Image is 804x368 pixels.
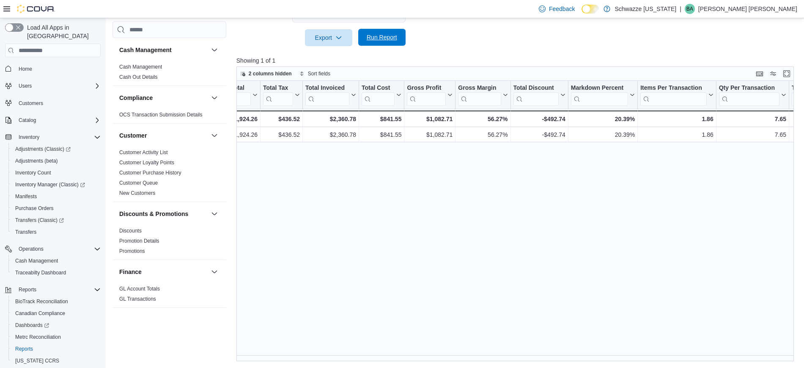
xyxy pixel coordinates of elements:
span: Promotions [119,248,145,255]
div: Qty Per Transaction [719,84,779,106]
span: BioTrack Reconciliation [12,296,101,307]
a: Cash Management [119,64,162,70]
span: Cash Management [15,257,58,264]
button: Customer [209,130,220,141]
span: Transfers (Classic) [12,215,101,225]
span: BioTrack Reconciliation [15,298,68,305]
span: Catalog [19,117,36,124]
a: Discounts [119,228,142,234]
p: Schwazze [US_STATE] [615,4,676,14]
a: Home [15,64,36,74]
div: 7.65 [719,130,786,140]
span: Home [19,66,32,72]
div: 1.86 [640,130,713,140]
button: Total Discount [513,84,565,106]
a: Purchase Orders [12,203,57,213]
div: Markdown Percent [571,84,628,92]
button: Total Cost [362,84,401,106]
a: Adjustments (Classic) [12,144,74,154]
button: Adjustments (beta) [8,155,104,167]
a: GL Account Totals [119,286,160,292]
button: Reports [2,284,104,296]
span: Washington CCRS [12,356,101,366]
div: Cash Management [113,62,226,86]
span: Catalog [15,115,101,125]
div: $1,924.26 [221,130,258,140]
a: New Customers [119,190,155,196]
button: Items Per Transaction [640,84,713,106]
a: GL Transactions [119,296,156,302]
a: Inventory Manager (Classic) [12,180,88,190]
button: Cash Management [119,46,208,54]
span: Inventory Manager (Classic) [15,181,85,188]
button: Finance [119,268,208,276]
div: Total Tax [263,84,293,92]
button: Catalog [2,114,104,126]
span: Dashboards [12,320,101,330]
div: Gross Profit [407,84,446,106]
p: | [680,4,681,14]
a: BioTrack Reconciliation [12,296,71,307]
div: 20.39% [571,114,635,124]
span: GL Account Totals [119,285,160,292]
span: Load All Apps in [GEOGRAPHIC_DATA] [24,23,101,40]
p: [PERSON_NAME] [PERSON_NAME] [698,4,797,14]
button: Run Report [358,29,406,46]
div: Total Discount [513,84,558,106]
span: Customer Loyalty Points [119,159,174,166]
button: Keyboard shortcuts [755,69,765,79]
a: Customer Queue [119,180,158,186]
img: Cova [17,5,55,13]
span: Reports [15,285,101,295]
span: Purchase Orders [15,205,54,212]
span: Sort fields [308,70,330,77]
h3: Cash Management [119,46,172,54]
span: Canadian Compliance [12,308,101,318]
button: Discounts & Promotions [119,210,208,218]
div: $436.52 [263,114,300,124]
span: BA [686,4,693,14]
button: Inventory Count [8,167,104,179]
div: Discounts & Promotions [113,226,226,260]
button: Markdown Percent [571,84,635,106]
span: Adjustments (beta) [12,156,101,166]
span: Cash Management [119,64,162,70]
button: Gross Margin [458,84,508,106]
div: Subtotal [221,84,251,106]
span: Export [310,29,347,46]
span: Customer Queue [119,180,158,186]
div: Total Cost [362,84,395,106]
button: Subtotal [221,84,258,106]
div: 20.39% [571,130,635,140]
a: Metrc Reconciliation [12,332,64,342]
span: Customer Activity List [119,149,168,156]
button: BioTrack Reconciliation [8,296,104,307]
button: Users [15,81,35,91]
span: Users [19,83,32,89]
button: Display options [768,69,778,79]
a: Feedback [535,0,578,17]
button: Total Tax [263,84,300,106]
a: Inventory Count [12,168,55,178]
span: Traceabilty Dashboard [15,269,66,276]
div: 7.65 [719,114,786,124]
span: Reports [12,344,101,354]
span: Operations [15,244,101,254]
span: Inventory Manager (Classic) [12,180,101,190]
button: Operations [2,243,104,255]
span: Dashboards [15,322,49,329]
a: OCS Transaction Submission Details [119,112,203,118]
button: Purchase Orders [8,202,104,214]
span: Users [15,81,101,91]
button: Catalog [15,115,39,125]
a: Cash Out Details [119,74,158,80]
span: Inventory [15,132,101,142]
h3: Customer [119,131,147,140]
button: Qty Per Transaction [719,84,786,106]
div: $2,360.78 [305,114,356,124]
a: Promotions [119,248,145,254]
div: $2,360.78 [305,130,356,140]
button: Transfers [8,226,104,238]
button: Home [2,62,104,75]
div: $436.52 [263,130,300,140]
